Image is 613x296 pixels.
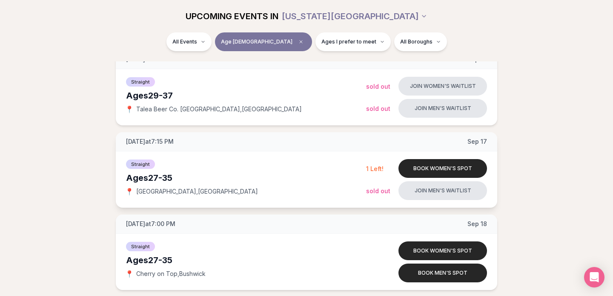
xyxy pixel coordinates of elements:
span: UPCOMING EVENTS IN [186,10,278,22]
div: Open Intercom Messenger [584,267,604,287]
span: Straight [126,77,155,87]
span: All Events [172,38,197,45]
button: Ages I prefer to meet [315,32,391,51]
span: 📍 [126,270,133,277]
button: Book women's spot [398,241,487,260]
div: Ages 27-35 [126,172,366,184]
span: Age [DEMOGRAPHIC_DATA] [221,38,292,45]
span: Talea Beer Co. [GEOGRAPHIC_DATA] , [GEOGRAPHIC_DATA] [136,105,302,113]
span: Sep 18 [467,220,487,228]
span: Sold Out [366,83,390,90]
button: Join women's waitlist [398,77,487,96]
span: Straight [126,242,155,251]
span: Ages I prefer to meet [321,38,376,45]
div: Ages 29-37 [126,90,366,102]
span: Sep 17 [467,137,487,146]
span: [GEOGRAPHIC_DATA] , [GEOGRAPHIC_DATA] [136,187,258,196]
span: Cherry on Top , Bushwick [136,270,206,278]
span: 📍 [126,106,133,113]
span: Clear age [296,37,306,47]
button: Book men's spot [398,264,487,282]
div: Ages 27-35 [126,254,366,266]
span: [DATE] at 7:00 PM [126,220,175,228]
button: Join men's waitlist [398,181,487,200]
span: 📍 [126,188,133,195]
span: Sold Out [366,105,390,112]
span: Sold Out [366,187,390,194]
span: All Boroughs [400,38,433,45]
button: Join men's waitlist [398,99,487,118]
button: All Events [166,32,212,51]
button: All Boroughs [394,32,447,51]
span: [DATE] at 7:15 PM [126,137,174,146]
button: Book women's spot [398,159,487,178]
span: 1 Left! [366,165,384,172]
span: Straight [126,160,155,169]
button: [US_STATE][GEOGRAPHIC_DATA] [282,7,427,26]
button: Age [DEMOGRAPHIC_DATA]Clear age [215,32,312,51]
